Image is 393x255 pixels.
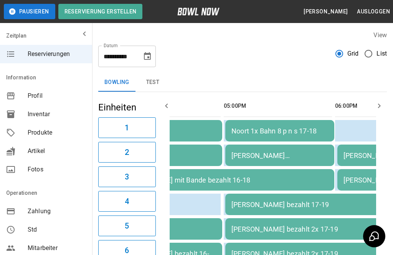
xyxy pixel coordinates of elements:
span: Artikel [28,146,86,156]
button: Choose date, selected date is 28. Aug. 2025 [140,49,155,64]
span: Fotos [28,165,86,174]
button: 5 [98,216,156,236]
button: test [135,73,170,92]
span: Std [28,225,86,234]
label: View [373,31,387,39]
h5: Einheiten [98,101,156,114]
span: Mitarbeiter [28,243,86,253]
h6: 1 [125,122,129,134]
span: Zahlung [28,207,86,216]
button: 4 [98,191,156,212]
button: Bowling [98,73,135,92]
button: 1 [98,117,156,138]
button: Ausloggen [354,5,393,19]
span: Produkte [28,128,86,137]
div: Noort 1x Bahn 8 p n s 17-18 [231,127,328,135]
h6: 4 [125,195,129,207]
div: [PERSON_NAME] Kindergeburtstag bezahlt 17-18 [231,151,328,160]
h6: 3 [125,171,129,183]
h6: 5 [125,220,129,232]
span: Reservierungen [28,49,86,59]
span: Grid [347,49,359,58]
div: [PERSON_NAME] mit Bande bezahlt 16-18 [119,176,328,184]
span: List [376,49,387,58]
div: inventory tabs [98,73,387,92]
button: Reservierung erstellen [58,4,143,19]
h6: 2 [125,146,129,158]
button: Pausieren [4,4,55,19]
span: Inventar [28,110,86,119]
th: 05:00PM [224,95,332,117]
button: 3 [98,166,156,187]
button: 2 [98,142,156,163]
span: Profil [28,91,86,100]
button: [PERSON_NAME] [301,5,351,19]
img: logo [177,8,220,15]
